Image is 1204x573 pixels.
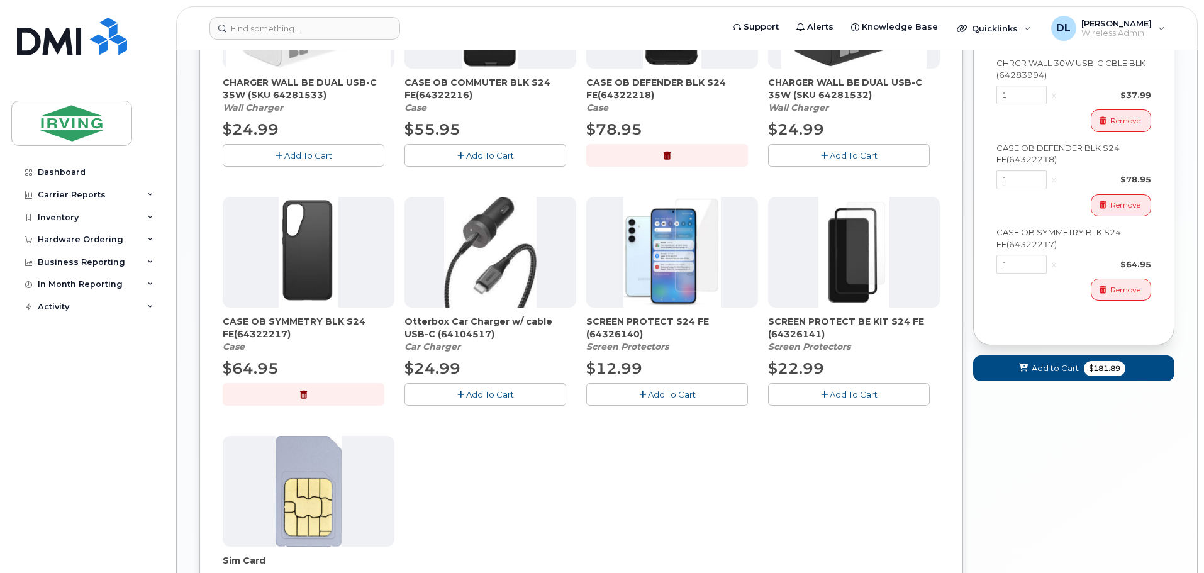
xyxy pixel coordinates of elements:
[1042,16,1174,41] div: Drew LeBlanc
[1056,21,1071,36] span: DL
[404,341,460,352] em: Car Charger
[223,120,279,138] span: $24.99
[648,389,696,399] span: Add To Cart
[1110,284,1140,296] span: Remove
[586,76,758,114] div: CASE OB DEFENDER BLK S24 FE(64322218)
[830,389,878,399] span: Add To Cart
[404,76,576,114] div: CASE OB COMMUTER BLK S24 FE(64322216)
[768,383,930,405] button: Add To Cart
[972,23,1018,33] span: Quicklinks
[768,76,940,101] span: CHARGER WALL BE DUAL USB-C 35W (SKU 64281532)
[586,315,758,353] div: SCREEN PROTECT S24 FE (64326140)
[209,17,400,40] input: Find something...
[948,16,1040,41] div: Quicklinks
[586,102,608,113] em: Case
[223,341,245,352] em: Case
[223,102,283,113] em: Wall Charger
[586,383,748,405] button: Add To Cart
[404,144,566,166] button: Add To Cart
[1047,259,1061,270] div: x
[404,102,426,113] em: Case
[818,197,890,308] img: image003.png
[466,389,514,399] span: Add To Cart
[1047,89,1061,101] div: x
[276,436,342,547] img: multisim.png
[996,142,1151,165] div: CASE OB DEFENDER BLK S24 FE(64322218)
[1081,18,1152,28] span: [PERSON_NAME]
[996,57,1151,81] div: CHRGR WALL 30W USB-C CBLE BLK (64283994)
[223,359,279,377] span: $64.95
[862,21,938,33] span: Knowledge Base
[1061,89,1151,101] div: $37.99
[223,76,394,114] div: CHARGER WALL BE DUAL USB-C 35W (SKU 64281533)
[223,315,394,353] div: CASE OB SYMMETRY BLK S24 FE(64322217)
[724,14,788,40] a: Support
[788,14,842,40] a: Alerts
[1047,174,1061,186] div: x
[973,355,1174,381] button: Add to Cart $181.89
[1091,279,1151,301] button: Remove
[768,144,930,166] button: Add To Cart
[586,359,642,377] span: $12.99
[223,315,394,340] span: CASE OB SYMMETRY BLK S24 FE(64322217)
[444,197,537,308] img: download.jpg
[996,226,1151,250] div: CASE OB SYMMETRY BLK S24 FE(64322217)
[768,359,824,377] span: $22.99
[284,150,332,160] span: Add To Cart
[466,150,514,160] span: Add To Cart
[586,341,669,352] em: Screen Protectors
[586,315,758,340] span: SCREEN PROTECT S24 FE (64326140)
[404,76,576,101] span: CASE OB COMMUTER BLK S24 FE(64322216)
[1032,362,1079,374] span: Add to Cart
[1091,194,1151,216] button: Remove
[404,120,460,138] span: $55.95
[1061,259,1151,270] div: $64.95
[404,359,460,377] span: $24.99
[1084,361,1125,376] span: $181.89
[768,315,940,340] span: SCREEN PROTECT BE KIT S24 FE (64326141)
[586,120,642,138] span: $78.95
[1110,115,1140,126] span: Remove
[1091,109,1151,131] button: Remove
[586,76,758,101] span: CASE OB DEFENDER BLK S24 FE(64322218)
[1110,199,1140,211] span: Remove
[830,150,878,160] span: Add To Cart
[768,341,850,352] em: Screen Protectors
[744,21,779,33] span: Support
[807,21,833,33] span: Alerts
[223,76,394,101] span: CHARGER WALL BE DUAL USB-C 35W (SKU 64281533)
[768,315,940,353] div: SCREEN PROTECT BE KIT S24 FE (64326141)
[768,76,940,114] div: CHARGER WALL BE DUAL USB-C 35W (SKU 64281532)
[404,383,566,405] button: Add To Cart
[768,120,824,138] span: $24.99
[623,197,721,308] img: s24_fe_-_screen_protector.png
[404,315,576,340] span: Otterbox Car Charger w/ cable USB-C (64104517)
[223,144,384,166] button: Add To Cart
[1081,28,1152,38] span: Wireless Admin
[404,315,576,353] div: Otterbox Car Charger w/ cable USB-C (64104517)
[842,14,947,40] a: Knowledge Base
[1061,174,1151,186] div: $78.95
[768,102,828,113] em: Wall Charger
[279,197,338,308] img: s24_fe_ob_sym.png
